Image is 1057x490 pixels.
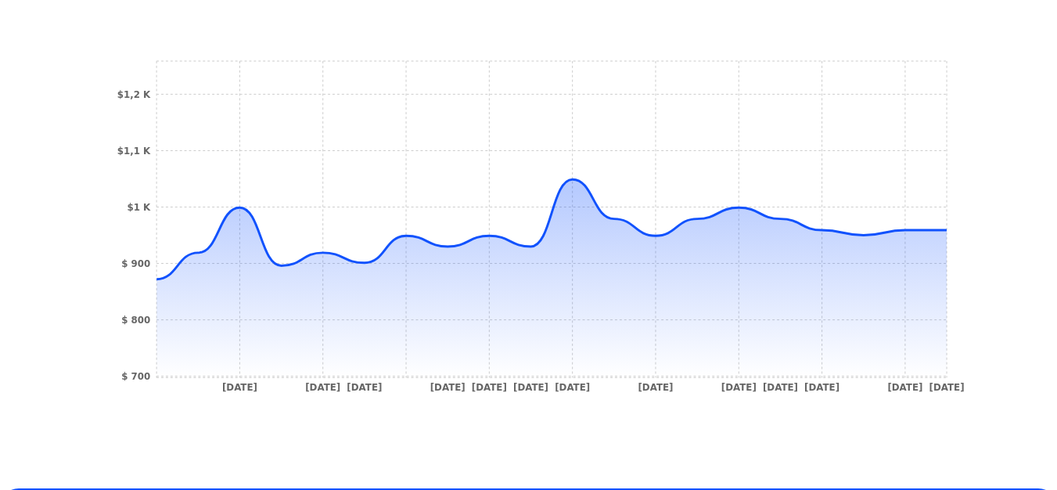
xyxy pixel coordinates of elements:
[638,382,673,393] tspan: [DATE]
[347,382,382,393] tspan: [DATE]
[887,382,922,393] tspan: [DATE]
[121,258,150,269] tspan: $ 900
[472,382,507,393] tspan: [DATE]
[305,382,340,393] tspan: [DATE]
[430,382,466,393] tspan: [DATE]
[117,89,151,100] tspan: $1,2 K
[117,146,151,157] tspan: $1,1 K
[222,382,257,393] tspan: [DATE]
[763,382,798,393] tspan: [DATE]
[721,382,757,393] tspan: [DATE]
[127,202,151,213] tspan: $1 K
[555,382,590,393] tspan: [DATE]
[513,382,548,393] tspan: [DATE]
[804,382,839,393] tspan: [DATE]
[121,371,150,382] tspan: $ 700
[121,315,150,326] tspan: $ 800
[929,382,965,393] tspan: [DATE]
